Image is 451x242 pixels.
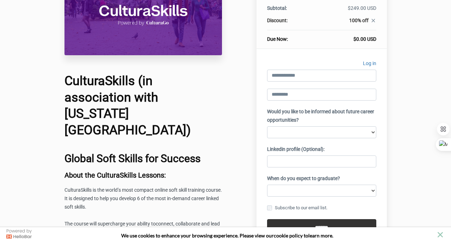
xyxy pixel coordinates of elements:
[267,205,272,210] input: Subscribe to our email list.
[267,30,313,43] th: Due Now:
[370,18,376,24] i: close
[436,230,445,239] button: close
[267,108,376,125] label: Would you like to be informed about future career opportunities?
[267,17,313,30] th: Discount:
[64,221,156,227] span: The course will supercharge your ability to
[369,18,376,25] a: close
[267,174,340,183] label: When do you expect to graduate?
[267,5,287,11] span: Subtotal:
[267,145,325,154] label: Linkedin profile (Optional):
[64,73,222,139] h1: CulturaSkills (in association with [US_STATE][GEOGRAPHIC_DATA])
[308,233,333,238] span: learn more.
[313,5,376,17] td: $249.00 USD
[274,233,303,238] a: cookie policy
[64,171,222,179] h3: About the CulturaSkills Lessons:
[363,59,376,70] a: Log in
[353,36,376,42] span: $0.00 USD
[64,187,222,210] span: CulturaSkills is the world’s most compact online soft skill training course. It is designed to he...
[121,233,274,238] span: We use cookies to enhance your browsing experience. Please view our
[64,152,200,165] b: Global Soft Skills for Success
[267,204,327,212] label: Subscribe to our email list.
[349,18,369,23] span: 100% off
[304,233,308,238] strong: to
